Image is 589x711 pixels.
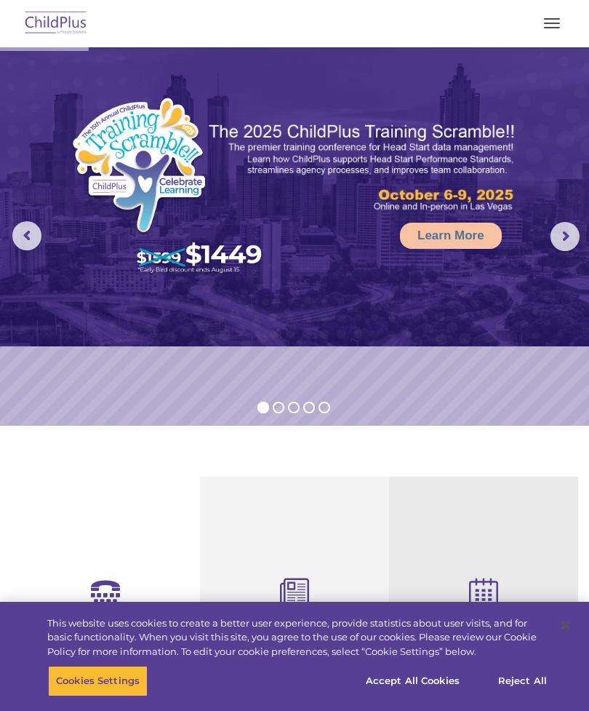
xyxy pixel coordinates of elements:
a: Learn More [400,223,502,249]
button: Accept All Cookies [358,666,468,696]
button: Cookies Settings [48,666,148,696]
div: This website uses cookies to create a better user experience, provide statistics about user visit... [47,616,548,659]
img: ChildPlus by Procare Solutions [22,7,90,41]
button: Reject All [477,666,568,696]
button: Close [550,609,582,641]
